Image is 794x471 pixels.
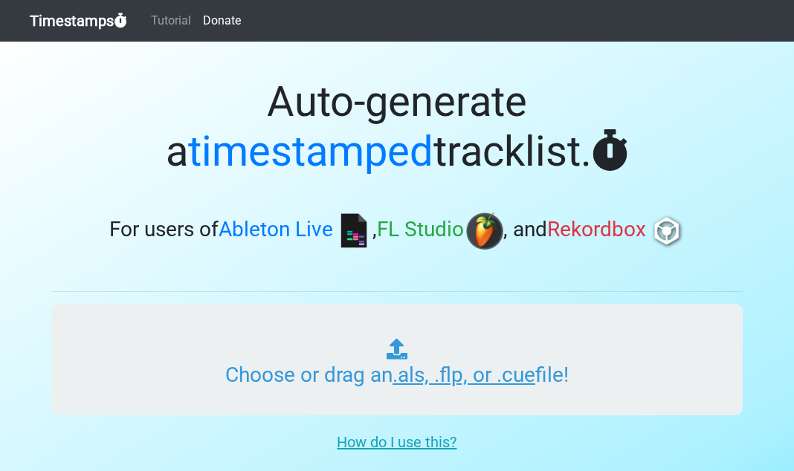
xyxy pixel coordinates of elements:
span: Ableton Live [219,218,333,242]
a: Donate [197,6,247,36]
h1: Auto-generate a tracklist. [51,77,743,177]
span: Rekordbox [547,218,646,242]
h3: For users of , , and [51,212,743,250]
img: ableton.png [335,212,372,250]
span: FL Studio [377,218,464,242]
iframe: Drift Widget Chat Controller [720,397,776,453]
u: How do I use this? [337,433,456,451]
a: Tutorial [145,6,197,36]
img: fl.png [466,212,503,250]
a: Timestamps [30,6,127,36]
img: rb.png [648,212,685,250]
span: timestamped [188,127,433,176]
